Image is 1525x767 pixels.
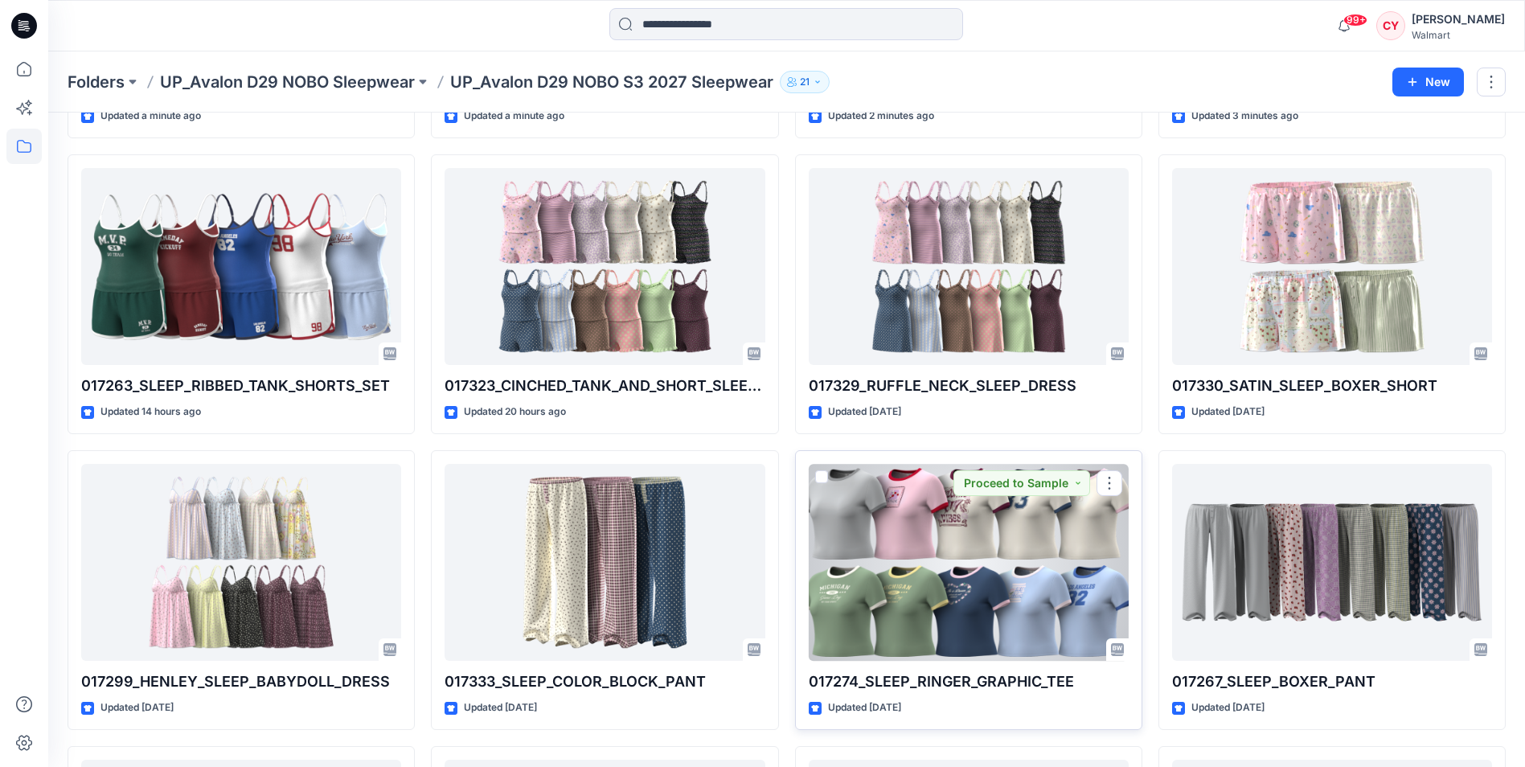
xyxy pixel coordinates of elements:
[1392,68,1464,96] button: New
[464,404,566,420] p: Updated 20 hours ago
[445,375,765,397] p: 017323_CINCHED_TANK_AND_SHORT_SLEEP_SET
[1412,10,1505,29] div: [PERSON_NAME]
[445,168,765,365] a: 017323_CINCHED_TANK_AND_SHORT_SLEEP_SET
[809,671,1129,693] p: 017274_SLEEP_RINGER_GRAPHIC_TEE
[450,71,773,93] p: UP_Avalon D29 NOBO S3 2027 Sleepwear
[1191,404,1265,420] p: Updated [DATE]
[1412,29,1505,41] div: Walmart
[1172,464,1492,661] a: 017267_SLEEP_BOXER_PANT
[81,375,401,397] p: 017263_SLEEP_RIBBED_TANK_SHORTS_SET
[1191,108,1298,125] p: Updated 3 minutes ago
[1172,671,1492,693] p: 017267_SLEEP_BOXER_PANT
[100,699,174,716] p: Updated [DATE]
[100,108,201,125] p: Updated a minute ago
[809,375,1129,397] p: 017329_RUFFLE_NECK_SLEEP_DRESS
[1191,699,1265,716] p: Updated [DATE]
[828,404,901,420] p: Updated [DATE]
[81,671,401,693] p: 017299_HENLEY_SLEEP_BABYDOLL_DRESS
[1172,375,1492,397] p: 017330_SATIN_SLEEP_BOXER_SHORT
[81,464,401,661] a: 017299_HENLEY_SLEEP_BABYDOLL_DRESS
[464,108,564,125] p: Updated a minute ago
[68,71,125,93] a: Folders
[809,168,1129,365] a: 017329_RUFFLE_NECK_SLEEP_DRESS
[81,168,401,365] a: 017263_SLEEP_RIBBED_TANK_SHORTS_SET
[809,464,1129,661] a: 017274_SLEEP_RINGER_GRAPHIC_TEE
[445,671,765,693] p: 017333_SLEEP_COLOR_BLOCK_PANT
[828,108,934,125] p: Updated 2 minutes ago
[800,73,810,91] p: 21
[828,699,901,716] p: Updated [DATE]
[445,464,765,661] a: 017333_SLEEP_COLOR_BLOCK_PANT
[1172,168,1492,365] a: 017330_SATIN_SLEEP_BOXER_SHORT
[780,71,830,93] button: 21
[160,71,415,93] a: UP_Avalon D29 NOBO Sleepwear
[464,699,537,716] p: Updated [DATE]
[1343,14,1367,27] span: 99+
[100,404,201,420] p: Updated 14 hours ago
[1376,11,1405,40] div: CY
